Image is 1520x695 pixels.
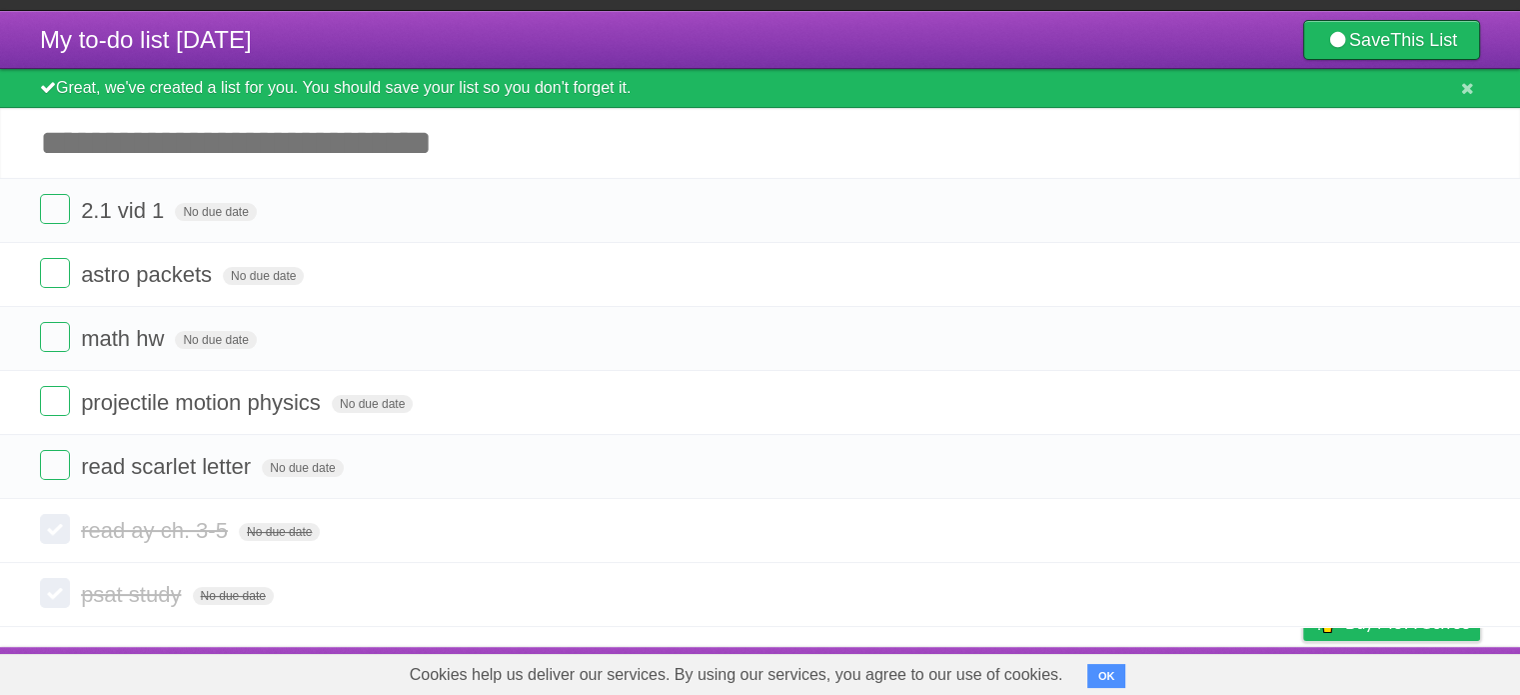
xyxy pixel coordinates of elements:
[193,587,274,605] span: No due date
[1354,652,1480,690] a: Suggest a feature
[81,582,186,607] span: psat study
[81,454,256,479] span: read scarlet letter
[1390,30,1457,50] b: This List
[262,459,343,477] span: No due date
[81,262,217,287] span: astro packets
[40,322,70,352] label: Done
[40,258,70,288] label: Done
[40,450,70,480] label: Done
[175,203,256,221] span: No due date
[239,523,320,541] span: No due date
[1037,652,1079,690] a: About
[1103,652,1184,690] a: Developers
[390,655,1083,695] span: Cookies help us deliver our services. By using our services, you agree to our use of cookies.
[1087,664,1126,688] button: OK
[175,331,256,349] span: No due date
[1303,20,1480,60] a: SaveThis List
[1209,652,1253,690] a: Terms
[1277,652,1329,690] a: Privacy
[223,267,304,285] span: No due date
[81,390,326,415] span: projectile motion physics
[40,194,70,224] label: Done
[40,578,70,608] label: Done
[81,518,233,543] span: read ay ch. 3-5
[332,395,413,413] span: No due date
[40,26,252,53] span: My to-do list [DATE]
[81,326,169,351] span: math hw
[1345,605,1470,640] span: Buy me a coffee
[40,514,70,544] label: Done
[81,198,169,223] span: 2.1 vid 1
[40,386,70,416] label: Done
